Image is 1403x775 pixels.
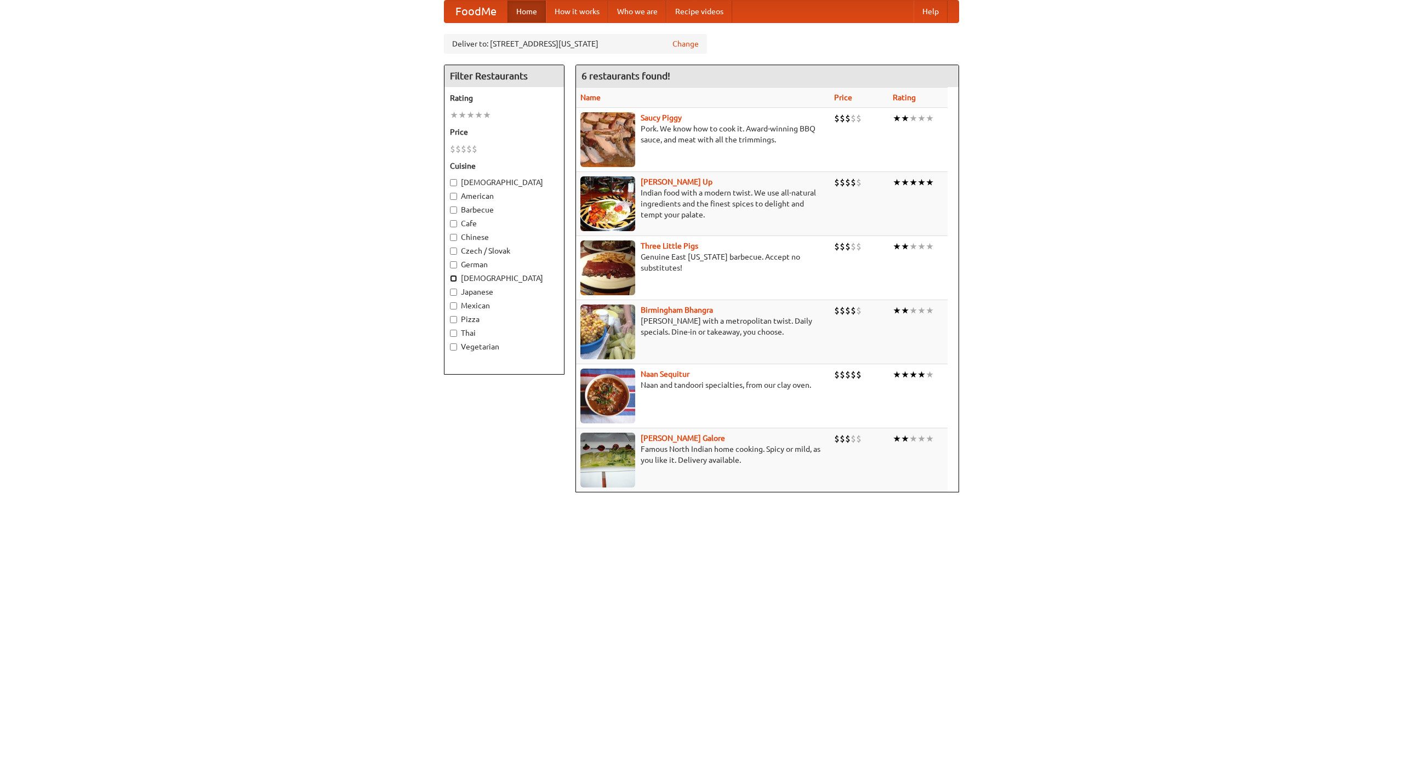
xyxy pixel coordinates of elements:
[450,179,457,186] input: [DEMOGRAPHIC_DATA]
[926,112,934,124] li: ★
[580,187,825,220] p: Indian food with a modern twist. We use all-natural ingredients and the finest spices to delight ...
[450,261,457,268] input: German
[580,315,825,337] p: [PERSON_NAME] with a metropolitan twist. Daily specials. Dine-in or takeaway, you choose.
[641,177,712,186] a: [PERSON_NAME] Up
[450,330,457,337] input: Thai
[444,34,707,54] div: Deliver to: [STREET_ADDRESS][US_STATE]
[466,143,472,155] li: $
[666,1,732,22] a: Recipe videos
[641,370,689,378] a: Naan Sequitur
[450,191,558,202] label: American
[909,112,917,124] li: ★
[466,109,475,121] li: ★
[450,193,457,200] input: American
[893,433,901,445] li: ★
[926,305,934,317] li: ★
[914,1,948,22] a: Help
[450,341,558,352] label: Vegetarian
[893,176,901,188] li: ★
[608,1,666,22] a: Who we are
[450,245,558,256] label: Czech / Slovak
[834,93,852,102] a: Price
[893,93,916,102] a: Rating
[450,93,558,104] h5: Rating
[917,240,926,252] li: ★
[901,240,909,252] li: ★
[580,93,601,102] a: Name
[845,240,851,252] li: $
[580,444,825,466] p: Famous North Indian home cooking. Spicy or mild, as you like it. Delivery available.
[856,369,862,381] li: $
[458,109,466,121] li: ★
[909,305,917,317] li: ★
[845,112,851,124] li: $
[580,380,825,391] p: Naan and tandoori specialties, from our clay oven.
[450,248,457,255] input: Czech / Slovak
[483,109,491,121] li: ★
[856,176,862,188] li: $
[450,316,457,323] input: Pizza
[926,433,934,445] li: ★
[901,433,909,445] li: ★
[834,176,840,188] li: $
[450,206,457,214] input: Barbecue
[672,38,699,49] a: Change
[834,305,840,317] li: $
[917,112,926,124] li: ★
[856,433,862,445] li: $
[909,433,917,445] li: ★
[450,218,558,229] label: Cafe
[909,176,917,188] li: ★
[845,176,851,188] li: $
[450,160,558,171] h5: Cuisine
[917,305,926,317] li: ★
[455,143,461,155] li: $
[834,369,840,381] li: $
[461,143,466,155] li: $
[507,1,546,22] a: Home
[926,240,934,252] li: ★
[641,113,682,122] b: Saucy Piggy
[840,112,845,124] li: $
[926,176,934,188] li: ★
[641,434,725,443] b: [PERSON_NAME] Galore
[450,109,458,121] li: ★
[580,112,635,167] img: saucy.jpg
[901,305,909,317] li: ★
[834,433,840,445] li: $
[856,240,862,252] li: $
[893,369,901,381] li: ★
[851,176,856,188] li: $
[450,273,558,284] label: [DEMOGRAPHIC_DATA]
[893,112,901,124] li: ★
[909,240,917,252] li: ★
[845,369,851,381] li: $
[856,305,862,317] li: $
[450,143,455,155] li: $
[580,433,635,487] img: currygalore.jpg
[450,314,558,325] label: Pizza
[444,65,564,87] h4: Filter Restaurants
[917,369,926,381] li: ★
[444,1,507,22] a: FoodMe
[450,234,457,241] input: Chinese
[851,369,856,381] li: $
[926,369,934,381] li: ★
[834,112,840,124] li: $
[450,302,457,309] input: Mexican
[901,112,909,124] li: ★
[450,177,558,188] label: [DEMOGRAPHIC_DATA]
[840,433,845,445] li: $
[641,306,713,314] a: Birmingham Bhangra
[450,259,558,270] label: German
[450,300,558,311] label: Mexican
[641,242,698,250] a: Three Little Pigs
[450,127,558,137] h5: Price
[450,286,558,297] label: Japanese
[450,328,558,338] label: Thai
[450,289,457,296] input: Japanese
[840,369,845,381] li: $
[840,305,845,317] li: $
